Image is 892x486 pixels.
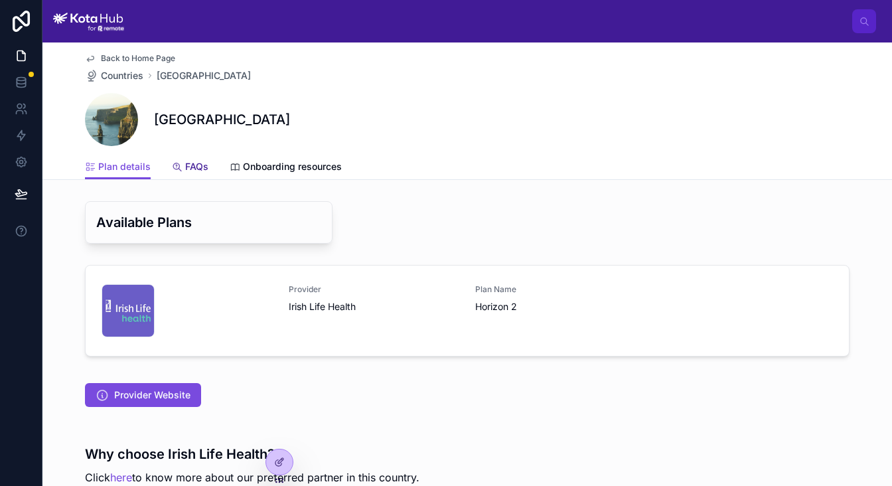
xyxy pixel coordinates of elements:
[157,69,251,82] a: [GEOGRAPHIC_DATA]
[101,53,175,64] span: Back to Home Page
[135,19,852,24] div: scrollable content
[85,69,143,82] a: Countries
[85,444,850,464] h3: Why choose Irish Life Health?
[172,155,208,181] a: FAQs
[96,212,321,232] h3: Available Plans
[289,300,460,313] span: Irish Life Health
[230,155,342,181] a: Onboarding resources
[98,160,151,173] span: Plan details
[114,388,190,402] span: Provider Website
[154,110,290,129] h1: [GEOGRAPHIC_DATA]
[85,155,151,180] a: Plan details
[85,53,175,64] a: Back to Home Page
[185,160,208,173] span: FAQs
[475,300,646,313] span: Horizon 2
[243,160,342,173] span: Onboarding resources
[475,284,646,295] span: Plan Name
[85,469,850,485] p: Click to know more about our preferred partner in this country.
[86,266,849,356] a: ProviderIrish Life HealthPlan NameHorizon 2
[53,11,124,32] img: App logo
[110,471,132,484] a: here
[101,69,143,82] span: Countries
[85,383,201,407] button: Provider Website
[289,284,460,295] span: Provider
